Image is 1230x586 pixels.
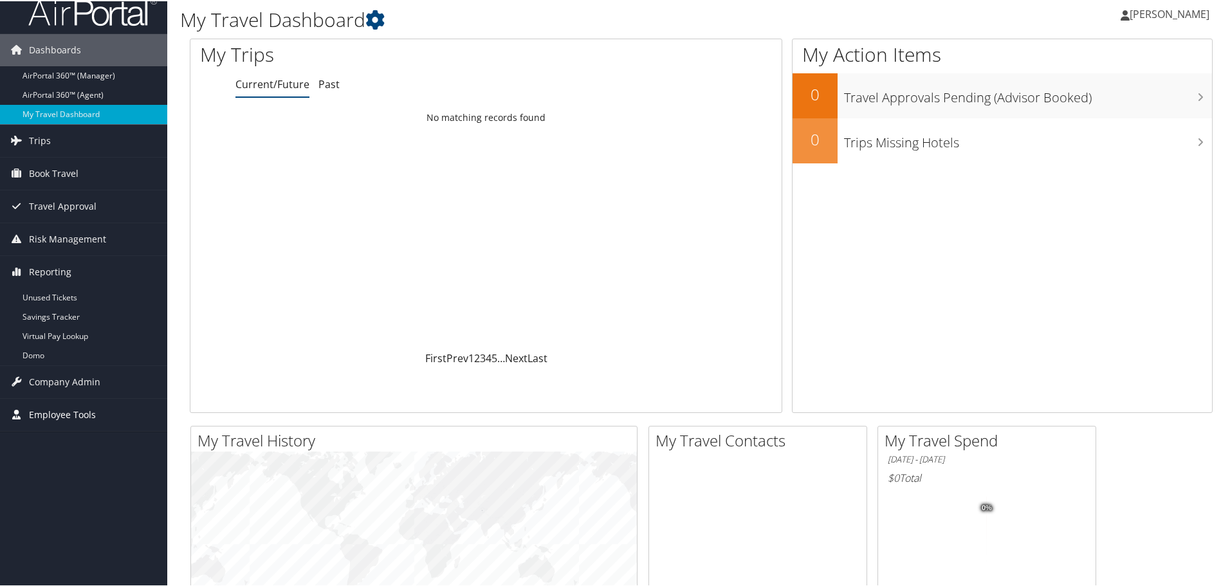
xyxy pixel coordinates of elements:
a: Next [505,350,528,364]
h3: Trips Missing Hotels [844,126,1212,151]
span: Risk Management [29,222,106,254]
span: Travel Approval [29,189,96,221]
td: No matching records found [190,105,782,128]
a: 4 [486,350,491,364]
a: First [425,350,446,364]
h1: My Action Items [793,40,1212,67]
a: 5 [491,350,497,364]
a: 2 [474,350,480,364]
a: Prev [446,350,468,364]
h1: My Travel Dashboard [180,5,875,32]
a: Current/Future [235,76,309,90]
h2: My Travel Spend [885,428,1096,450]
h6: [DATE] - [DATE] [888,452,1086,464]
h2: My Travel Contacts [656,428,867,450]
h2: 0 [793,127,838,149]
span: Company Admin [29,365,100,397]
span: Trips [29,124,51,156]
a: 3 [480,350,486,364]
span: Dashboards [29,33,81,65]
h3: Travel Approvals Pending (Advisor Booked) [844,81,1212,105]
span: Employee Tools [29,398,96,430]
h2: 0 [793,82,838,104]
tspan: 0% [982,503,992,511]
a: 0Trips Missing Hotels [793,117,1212,162]
span: [PERSON_NAME] [1130,6,1209,20]
span: Book Travel [29,156,78,188]
h1: My Trips [200,40,526,67]
span: … [497,350,505,364]
a: 0Travel Approvals Pending (Advisor Booked) [793,72,1212,117]
h2: My Travel History [197,428,637,450]
a: 1 [468,350,474,364]
span: $0 [888,470,899,484]
h6: Total [888,470,1086,484]
span: Reporting [29,255,71,287]
a: Past [318,76,340,90]
a: Last [528,350,547,364]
